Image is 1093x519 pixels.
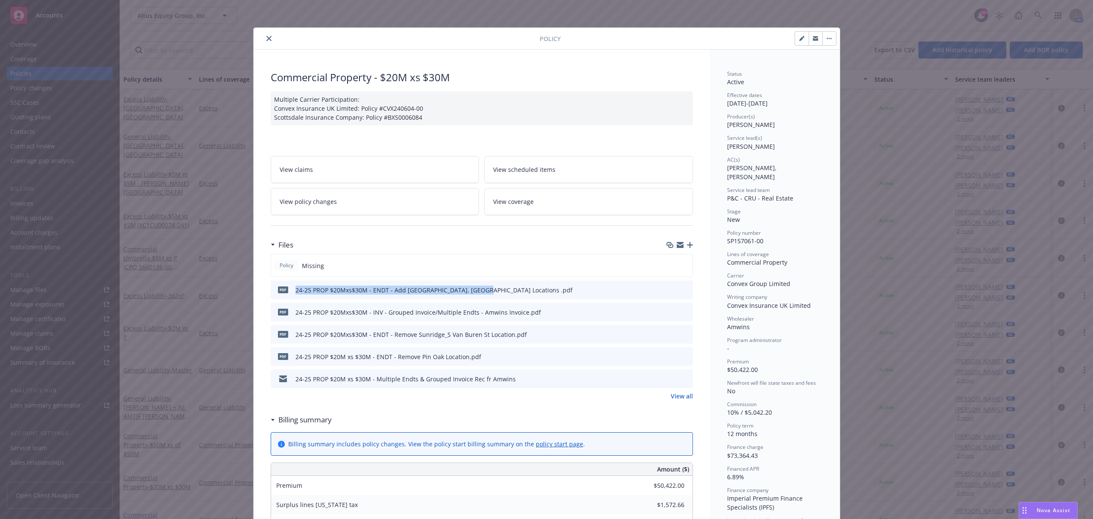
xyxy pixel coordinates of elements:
[271,188,479,215] a: View policy changes
[668,308,675,317] button: download file
[727,323,750,331] span: Amwins
[727,186,770,194] span: Service lead team
[727,121,775,129] span: [PERSON_NAME]
[727,164,778,181] span: [PERSON_NAME], [PERSON_NAME]
[657,465,689,474] span: Amount ($)
[264,33,274,44] button: close
[727,315,754,322] span: Wholesaler
[276,481,302,490] span: Premium
[276,501,358,509] span: Surplus lines [US_STATE] tax
[727,156,740,163] span: AC(s)
[484,156,693,183] a: View scheduled items
[1019,502,1078,519] button: Nova Assist
[727,134,762,142] span: Service lead(s)
[682,352,690,361] button: preview file
[288,439,585,448] div: Billing summary includes policy changes. View the policy start billing summary on the .
[295,352,481,361] div: 24-25 PROP $20M xs $30M - ENDT - Remove Pin Oak Location.pdf
[1037,507,1070,514] span: Nova Assist
[727,379,816,386] span: Newfront will file state taxes and fees
[727,366,758,374] span: $50,422.00
[280,197,337,206] span: View policy changes
[727,258,787,266] span: Commercial Property
[493,165,555,174] span: View scheduled items
[727,91,823,108] div: [DATE] - [DATE]
[271,70,693,85] div: Commercial Property - $20M xs $30M
[727,494,804,511] span: Imperial Premium Finance Specialists (IPFS)
[493,197,534,206] span: View coverage
[634,498,690,511] input: 0.00
[727,229,761,236] span: Policy number
[295,330,527,339] div: 24-25 PROP $20Mxs$30M - ENDT - Remove Sunridge_S Van Buren St Location.pdf
[727,215,740,224] span: New
[727,194,793,202] span: P&C - CRU - Real Estate
[727,358,749,365] span: Premium
[668,375,675,383] button: download file
[280,165,313,174] span: View claims
[295,375,516,383] div: 24-25 PROP $20M xs $30M - Multiple Endts & Grouped Invoice Rec fr Amwins
[271,414,332,425] div: Billing summary
[536,440,583,448] a: policy start page
[727,451,758,460] span: $73,364.43
[727,401,757,408] span: Commission
[484,188,693,215] a: View coverage
[727,430,757,438] span: 12 months
[727,113,755,120] span: Producer(s)
[727,142,775,150] span: [PERSON_NAME]
[727,344,729,352] span: -
[727,387,735,395] span: No
[668,286,675,295] button: download file
[278,286,288,293] span: pdf
[727,208,741,215] span: Stage
[278,239,293,251] h3: Files
[278,414,332,425] h3: Billing summary
[727,336,782,344] span: Program administrator
[727,422,754,429] span: Policy term
[727,272,744,279] span: Carrier
[727,443,763,451] span: Finance charge
[1019,502,1030,519] div: Drag to move
[302,261,324,270] span: Missing
[271,239,293,251] div: Files
[668,352,675,361] button: download file
[295,286,573,295] div: 24-25 PROP $20Mxs$30M - ENDT - Add [GEOGRAPHIC_DATA], [GEOGRAPHIC_DATA] Locations .pdf
[540,34,561,43] span: Policy
[727,280,790,288] span: Convex Group Limited
[278,331,288,337] span: pdf
[682,375,690,383] button: preview file
[278,309,288,315] span: pdf
[634,479,690,492] input: 0.00
[671,392,693,401] a: View all
[682,286,690,295] button: preview file
[278,262,295,269] span: Policy
[727,293,767,301] span: Writing company
[668,330,675,339] button: download file
[271,156,479,183] a: View claims
[727,70,742,77] span: Status
[727,91,762,99] span: Effective dates
[727,473,744,481] span: 6.89%
[727,487,769,494] span: Finance company
[727,465,759,472] span: Financed APR
[271,91,693,125] div: Multiple Carrier Participation: Convex Insurance UK Limited: Policy #CVX240604-00 Scottsdale Insu...
[727,237,763,245] span: SP157061-00
[727,78,744,86] span: Active
[727,251,769,258] span: Lines of coverage
[295,308,541,317] div: 24-25 PROP $20Mxs$30M - INV - Grouped Invoice/Multiple Endts - Amwins Invoice.pdf
[278,353,288,360] span: pdf
[727,408,772,416] span: 10% / $5,042.20
[682,330,690,339] button: preview file
[682,308,690,317] button: preview file
[727,301,811,310] span: Convex Insurance UK Limited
